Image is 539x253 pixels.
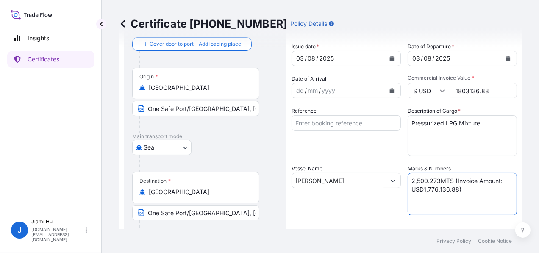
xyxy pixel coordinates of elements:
textarea: Pressurized LPG Mixture [408,115,517,156]
div: year, [434,53,451,64]
a: Insights [7,30,94,47]
input: Destination [149,188,249,196]
div: / [305,53,307,64]
span: J [17,226,22,234]
input: Enter amount [450,83,517,98]
div: year, [321,86,336,96]
div: / [421,53,423,64]
p: Policy Details [290,19,327,28]
p: Jiami Hu [31,218,84,225]
div: day, [295,53,305,64]
div: day, [295,86,305,96]
button: Cover door to port - Add loading place [132,37,252,51]
button: Calendar [385,84,399,97]
div: month, [307,53,316,64]
span: Date of Arrival [292,75,326,83]
p: Certificate [PHONE_NUMBER] [119,17,287,31]
input: Type to search vessel name or IMO [292,173,385,188]
div: / [319,86,321,96]
div: day, [411,53,421,64]
button: Show suggestions [385,173,400,188]
label: Vessel Name [292,164,322,173]
div: Destination [139,178,171,184]
label: Reference [292,107,317,115]
p: Certificates [28,55,59,64]
p: Main transport mode [132,133,278,140]
button: Calendar [385,52,399,65]
div: month, [307,86,319,96]
input: Text to appear on certificate [132,205,259,220]
input: Enter booking reference [292,115,401,131]
div: / [305,86,307,96]
div: / [432,53,434,64]
div: / [316,53,318,64]
a: Certificates [7,51,94,68]
a: Cookie Notice [478,238,512,245]
span: Commercial Invoice Value [408,75,517,81]
p: Insights [28,34,49,42]
textarea: 2,500.273MTS (Invoice Amount: USD1,776,136.88) [408,173,517,215]
input: Text to appear on certificate [132,101,259,116]
div: month, [423,53,432,64]
input: Origin [149,83,249,92]
a: Privacy Policy [436,238,471,245]
p: [DOMAIN_NAME][EMAIL_ADDRESS][DOMAIN_NAME] [31,227,84,242]
label: Marks & Numbers [408,164,451,173]
button: Select transport [132,140,192,155]
div: Origin [139,73,158,80]
span: Sea [144,143,154,152]
button: Calendar [501,52,515,65]
div: year, [318,53,335,64]
label: Description of Cargo [408,107,461,115]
